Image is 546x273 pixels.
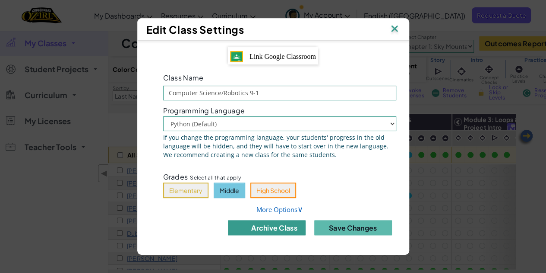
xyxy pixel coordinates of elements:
span: Programming Language [163,107,245,114]
img: IconClose.svg [389,23,400,36]
span: Link Google Classroom [249,53,316,60]
button: archive class [228,220,306,235]
img: IconGoogleClassroom.svg [230,51,243,62]
span: Edit Class Settings [146,23,244,36]
span: Select all that apply [190,173,241,182]
span: ∨ [297,204,303,214]
button: High School [250,183,296,198]
span: Class Name [163,73,204,82]
img: IconArchive.svg [236,222,246,233]
a: More Options [256,205,303,214]
button: Save Changes [314,220,392,235]
button: Middle [214,183,245,198]
button: Elementary [163,183,208,198]
span: If you change the programming language, your students' progress in the old language will be hidde... [163,133,396,159]
span: Grades [163,172,188,181]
